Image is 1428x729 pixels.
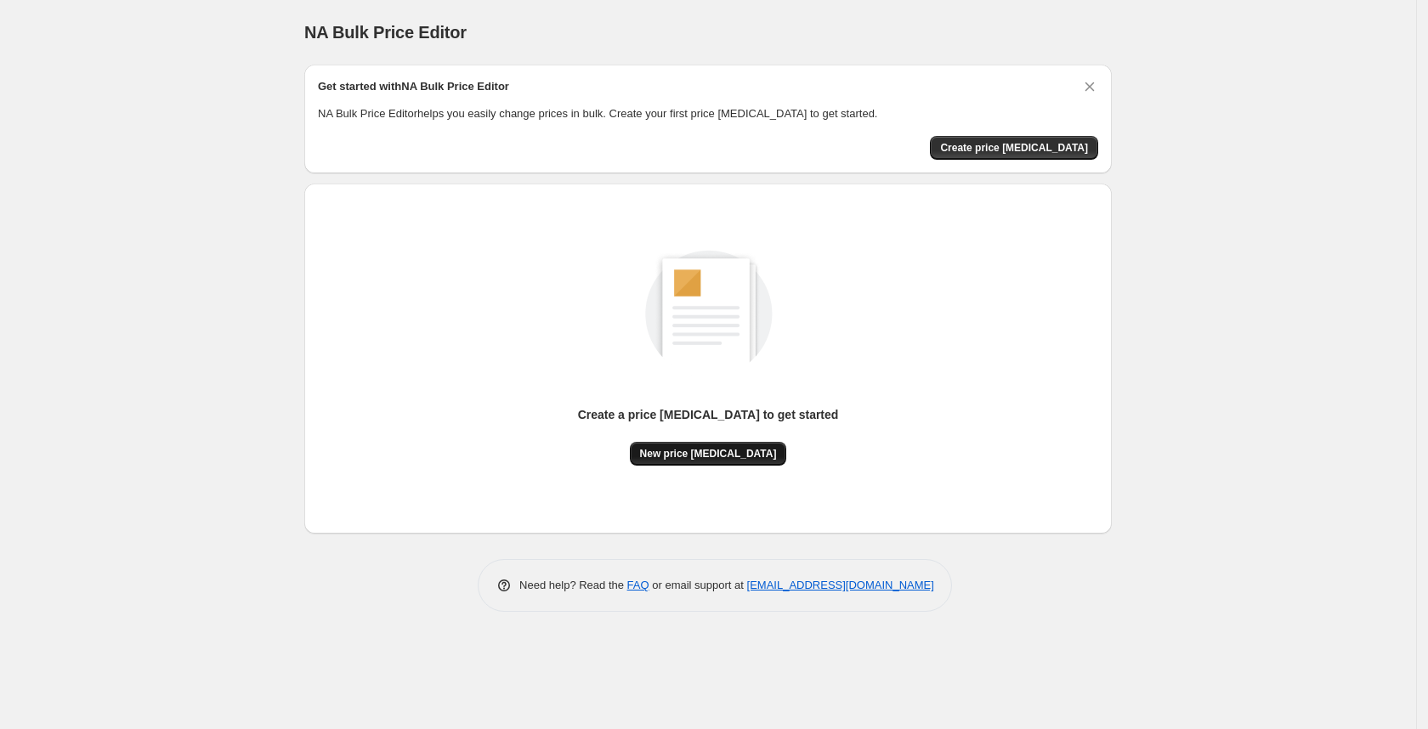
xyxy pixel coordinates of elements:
span: NA Bulk Price Editor [304,23,467,42]
button: Create price change job [930,136,1098,160]
button: New price [MEDICAL_DATA] [630,442,787,466]
button: Dismiss card [1081,78,1098,95]
h2: Get started with NA Bulk Price Editor [318,78,509,95]
p: NA Bulk Price Editor helps you easily change prices in bulk. Create your first price [MEDICAL_DAT... [318,105,1098,122]
span: New price [MEDICAL_DATA] [640,447,777,461]
a: [EMAIL_ADDRESS][DOMAIN_NAME] [747,579,934,591]
span: Need help? Read the [519,579,627,591]
a: FAQ [627,579,649,591]
span: or email support at [649,579,747,591]
span: Create price [MEDICAL_DATA] [940,141,1088,155]
p: Create a price [MEDICAL_DATA] to get started [578,406,839,423]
